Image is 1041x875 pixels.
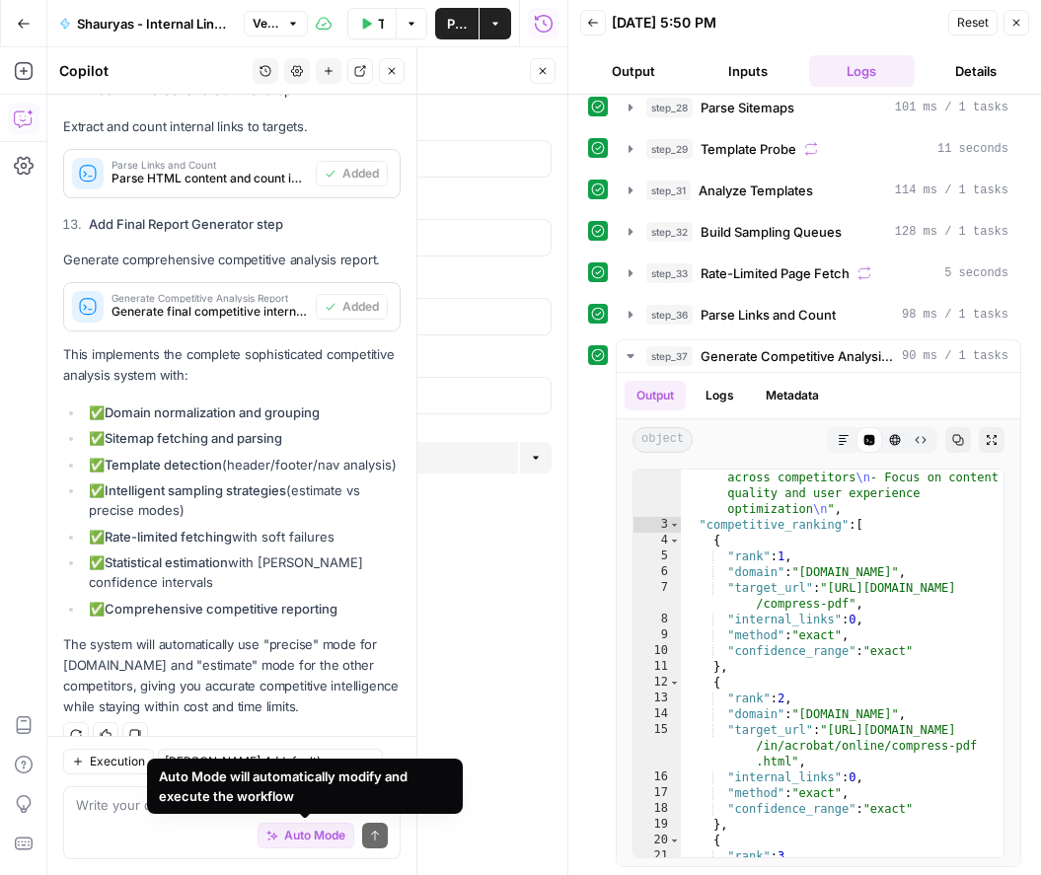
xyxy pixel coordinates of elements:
[633,659,681,675] div: 11
[669,533,680,548] span: Toggle code folding, rows 4 through 11
[112,293,308,303] span: Generate Competitive Analysis Report
[77,14,228,34] span: Shauryas - Internal Link Analysis (Sampling Method)
[63,749,154,774] button: Execution
[112,303,308,321] span: Generate final competitive internal link authority analysis report
[258,823,354,848] button: Auto Mode
[617,299,1020,330] button: 98 ms / 1 tasks
[633,817,681,833] div: 19
[89,216,283,232] strong: Add Final Report Generator step
[105,457,222,473] strong: Template detection
[105,430,282,446] strong: Sitemap fetching and parsing
[84,480,401,520] li: ✅ (estimate vs precise modes)
[646,305,693,325] span: step_36
[633,627,681,643] div: 9
[701,98,794,117] span: Parse Sitemaps
[63,634,401,718] p: The system will automatically use "precise" mode for [DOMAIN_NAME] and "estimate" mode for the ot...
[948,10,998,36] button: Reset
[90,753,145,770] span: Execution
[342,165,379,182] span: Added
[159,766,451,806] div: Auto Mode will automatically modify and execute the workflow
[633,517,681,533] div: 3
[895,99,1008,116] span: 101 ms / 1 tasks
[105,404,320,420] strong: Domain normalization and grouping
[809,55,916,87] button: Logs
[923,55,1029,87] button: Details
[625,381,686,410] button: Output
[378,14,384,34] span: Test Workflow
[47,8,240,39] button: Shauryas - Internal Link Analysis (Sampling Method)
[63,250,401,270] p: Generate comprehensive competitive analysis report.
[633,612,681,627] div: 8
[253,15,281,33] span: Version 4
[902,306,1008,324] span: 98 ms / 1 tasks
[701,222,842,242] span: Build Sampling Queues
[646,222,693,242] span: step_32
[633,533,681,548] div: 4
[694,381,746,410] button: Logs
[646,181,691,200] span: step_31
[112,160,308,170] span: Parse Links and Count
[617,92,1020,123] button: 101 ms / 1 tasks
[633,801,681,817] div: 18
[895,182,1008,199] span: 114 ms / 1 tasks
[633,548,681,564] div: 5
[633,769,681,785] div: 16
[617,175,1020,206] button: 114 ms / 1 tasks
[63,344,401,386] p: This implements the complete sophisticated competitive analysis system with:
[617,373,1020,866] div: 90 ms / 1 tasks
[633,564,681,580] div: 6
[347,8,396,39] button: Test Workflow
[669,675,680,691] span: Toggle code folding, rows 12 through 19
[84,402,401,422] li: ✅
[633,691,681,706] div: 13
[284,827,345,844] span: Auto Mode
[895,223,1008,241] span: 128 ms / 1 tasks
[902,347,1008,365] span: 90 ms / 1 tasks
[580,55,687,87] button: Output
[633,675,681,691] div: 12
[244,11,308,36] button: Version 4
[646,263,693,283] span: step_33
[617,216,1020,248] button: 128 ms / 1 tasks
[633,643,681,659] div: 10
[633,785,681,801] div: 17
[701,139,796,159] span: Template Probe
[112,170,308,187] span: Parse HTML content and count internal links pointing to target URLs
[646,346,693,366] span: step_37
[165,752,354,771] input: Claude Sonnet 4 (default)
[316,161,388,186] button: Added
[84,599,401,619] li: ✅
[84,552,401,592] li: ✅ with [PERSON_NAME] confidence intervals
[754,381,831,410] button: Metadata
[669,833,680,848] span: Toggle code folding, rows 20 through 27
[633,580,681,612] div: 7
[701,263,850,283] span: Rate-Limited Page Fetch
[105,529,232,545] strong: Rate-limited fetching
[633,848,681,864] div: 21
[699,181,813,200] span: Analyze Templates
[633,833,681,848] div: 20
[937,140,1008,158] span: 11 seconds
[617,257,1020,289] button: 5 seconds
[105,554,228,570] strong: Statistical estimation
[84,428,401,448] li: ✅
[84,527,401,547] li: ✅ with soft failures
[701,346,894,366] span: Generate Competitive Analysis Report
[447,14,467,34] span: Publish
[701,305,836,325] span: Parse Links and Count
[105,601,337,617] strong: Comprehensive competitive reporting
[632,427,693,453] span: object
[633,722,681,769] div: 15
[59,61,247,81] div: Copilot
[695,55,801,87] button: Inputs
[617,340,1020,372] button: 90 ms / 1 tasks
[617,133,1020,165] button: 11 seconds
[316,294,388,320] button: Added
[646,139,693,159] span: step_29
[633,706,681,722] div: 14
[63,116,401,137] p: Extract and count internal links to targets.
[957,14,989,32] span: Reset
[435,8,479,39] button: Publish
[342,298,379,316] span: Added
[646,98,693,117] span: step_28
